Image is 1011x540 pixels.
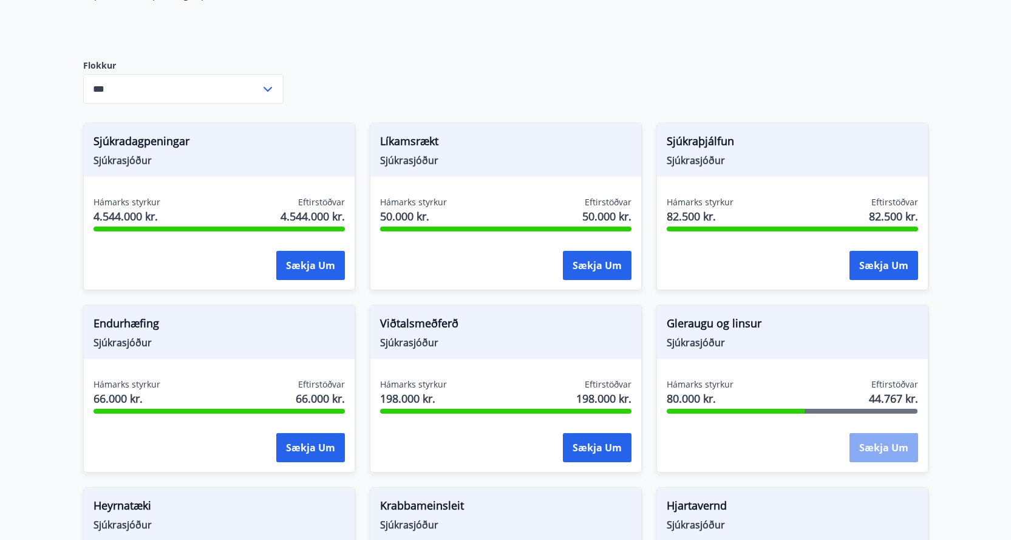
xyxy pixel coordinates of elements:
[83,60,284,72] label: Flokkur
[849,433,918,462] button: Sækja um
[276,433,345,462] button: Sækja um
[94,196,160,208] span: Hámarks styrkur
[94,154,345,167] span: Sjúkrasjóður
[380,336,631,349] span: Sjúkrasjóður
[869,391,918,406] span: 44.767 kr.
[869,208,918,224] span: 82.500 kr.
[380,133,631,154] span: Líkamsrækt
[94,336,345,349] span: Sjúkrasjóður
[94,518,345,531] span: Sjúkrasjóður
[563,251,631,280] button: Sækja um
[94,208,160,224] span: 4.544.000 kr.
[667,378,734,391] span: Hámarks styrkur
[667,208,734,224] span: 82.500 kr.
[380,196,447,208] span: Hámarks styrkur
[582,208,631,224] span: 50.000 kr.
[667,391,734,406] span: 80.000 kr.
[667,133,918,154] span: Sjúkraþjálfun
[276,251,345,280] button: Sækja um
[667,315,918,336] span: Gleraugu og linsur
[380,518,631,531] span: Sjúkrasjóður
[380,315,631,336] span: Viðtalsmeðferð
[281,208,345,224] span: 4.544.000 kr.
[94,133,345,154] span: Sjúkradagpeningar
[849,251,918,280] button: Sækja um
[94,315,345,336] span: Endurhæfing
[298,378,345,391] span: Eftirstöðvar
[585,196,631,208] span: Eftirstöðvar
[380,378,447,391] span: Hámarks styrkur
[380,391,447,406] span: 198.000 kr.
[667,497,918,518] span: Hjartavernd
[667,196,734,208] span: Hámarks styrkur
[94,497,345,518] span: Heyrnatæki
[667,518,918,531] span: Sjúkrasjóður
[563,433,631,462] button: Sækja um
[94,391,160,406] span: 66.000 kr.
[667,336,918,349] span: Sjúkrasjóður
[667,154,918,167] span: Sjúkrasjóður
[380,208,447,224] span: 50.000 kr.
[585,378,631,391] span: Eftirstöðvar
[871,378,918,391] span: Eftirstöðvar
[296,391,345,406] span: 66.000 kr.
[380,497,631,518] span: Krabbameinsleit
[871,196,918,208] span: Eftirstöðvar
[576,391,631,406] span: 198.000 kr.
[94,378,160,391] span: Hámarks styrkur
[298,196,345,208] span: Eftirstöðvar
[380,154,631,167] span: Sjúkrasjóður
